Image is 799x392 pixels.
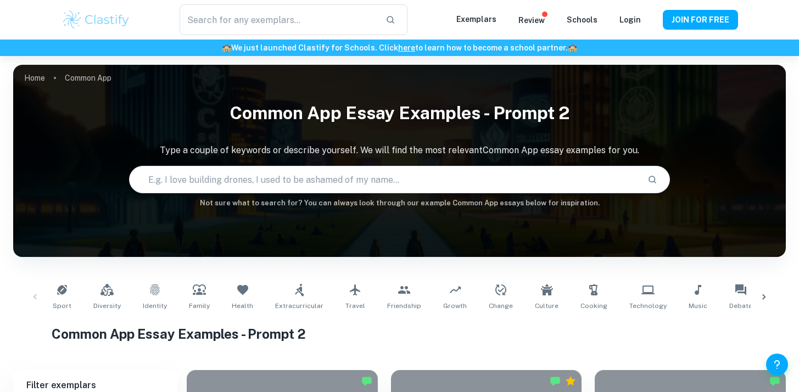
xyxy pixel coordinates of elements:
[568,43,577,52] span: 🏫
[361,376,372,387] img: Marked
[729,301,752,311] span: Debate
[130,164,639,195] input: E.g. I love building drones, I used to be ashamed of my name...
[52,324,747,344] h1: Common App Essay Examples - Prompt 2
[387,301,421,311] span: Friendship
[62,9,131,31] img: Clastify logo
[489,301,513,311] span: Change
[567,15,597,24] a: Schools
[663,10,738,30] button: JOIN FOR FREE
[565,376,576,387] div: Premium
[345,301,365,311] span: Travel
[619,15,641,24] a: Login
[13,96,786,131] h1: Common App Essay Examples - Prompt 2
[2,42,797,54] h6: We just launched Clastify for Schools. Click to learn how to become a school partner.
[222,43,231,52] span: 🏫
[93,301,121,311] span: Diversity
[550,376,561,387] img: Marked
[535,301,558,311] span: Culture
[518,14,545,26] p: Review
[24,70,45,86] a: Home
[180,4,376,35] input: Search for any exemplars...
[275,301,323,311] span: Extracurricular
[65,72,111,84] p: Common App
[143,301,167,311] span: Identity
[689,301,707,311] span: Music
[398,43,415,52] a: here
[189,301,210,311] span: Family
[643,170,662,189] button: Search
[766,354,788,376] button: Help and Feedback
[13,198,786,209] h6: Not sure what to search for? You can always look through our example Common App essays below for ...
[13,144,786,157] p: Type a couple of keywords or describe yourself. We will find the most relevant Common App essay e...
[443,301,467,311] span: Growth
[456,13,496,25] p: Exemplars
[629,301,667,311] span: Technology
[232,301,253,311] span: Health
[580,301,607,311] span: Cooking
[53,301,71,311] span: Sport
[769,376,780,387] img: Marked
